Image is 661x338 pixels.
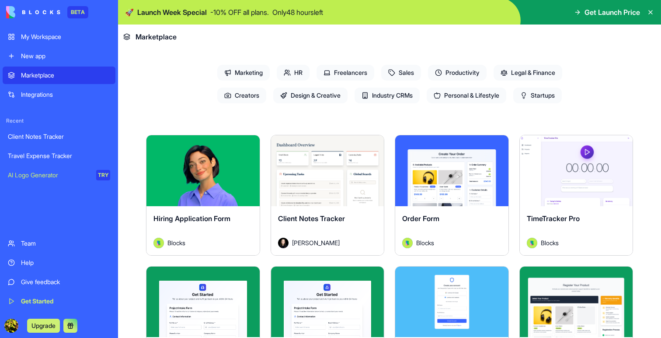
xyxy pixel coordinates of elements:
[96,170,110,180] div: TRY
[513,88,562,103] span: Startups
[277,65,310,81] span: HR
[8,151,110,160] div: Travel Expense Tracker
[21,90,110,99] div: Integrations
[21,239,110,248] div: Team
[3,254,115,271] a: Help
[136,32,177,42] span: Marketplace
[217,88,266,103] span: Creators
[402,214,439,223] span: Order Form
[3,47,115,65] a: New app
[494,65,562,81] span: Legal & Finance
[4,319,18,333] img: ACg8ocKsCHF1m6ZHfZPBzyL4cxYv5flEInODrHWk762nhhkTpS67pCGk=s96-c
[6,6,88,18] a: BETA
[3,86,115,103] a: Integrations
[278,214,345,223] span: Client Notes Tracker
[3,235,115,252] a: Team
[416,238,434,247] span: Blocks
[146,135,260,256] a: Hiring Application FormAvatarBlocks
[153,214,230,223] span: Hiring Application Form
[317,65,374,81] span: Freelancers
[67,6,88,18] div: BETA
[273,88,348,103] span: Design & Creative
[21,52,110,60] div: New app
[137,7,207,18] span: Launch Week Special
[3,117,115,124] span: Recent
[278,238,289,248] img: Avatar
[167,238,185,247] span: Blocks
[21,71,110,80] div: Marketplace
[428,65,487,81] span: Productivity
[21,32,110,41] div: My Workspace
[3,128,115,145] a: Client Notes Tracker
[3,166,115,184] a: AI Logo GeneratorTRY
[3,292,115,310] a: Get Started
[395,135,509,256] a: Order FormAvatarBlocks
[3,67,115,84] a: Marketplace
[271,135,385,256] a: Client Notes TrackerAvatar[PERSON_NAME]
[292,238,340,247] span: [PERSON_NAME]
[541,238,559,247] span: Blocks
[527,238,537,248] img: Avatar
[272,7,323,18] p: Only 48 hours left
[8,132,110,141] div: Client Notes Tracker
[21,258,110,267] div: Help
[584,7,640,18] span: Get Launch Price
[427,88,506,103] span: Personal & Lifestyle
[527,214,580,223] span: TimeTracker Pro
[381,65,421,81] span: Sales
[6,6,60,18] img: logo
[153,238,164,248] img: Avatar
[402,238,413,248] img: Avatar
[3,147,115,165] a: Travel Expense Tracker
[21,297,110,306] div: Get Started
[210,7,269,18] p: - 10 % OFF all plans.
[217,65,270,81] span: Marketing
[125,7,134,18] span: 🚀
[355,88,420,103] span: Industry CRMs
[21,278,110,286] div: Give feedback
[27,321,60,330] a: Upgrade
[3,273,115,291] a: Give feedback
[3,28,115,46] a: My Workspace
[8,171,90,180] div: AI Logo Generator
[519,135,633,256] a: TimeTracker ProAvatarBlocks
[27,319,60,333] button: Upgrade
